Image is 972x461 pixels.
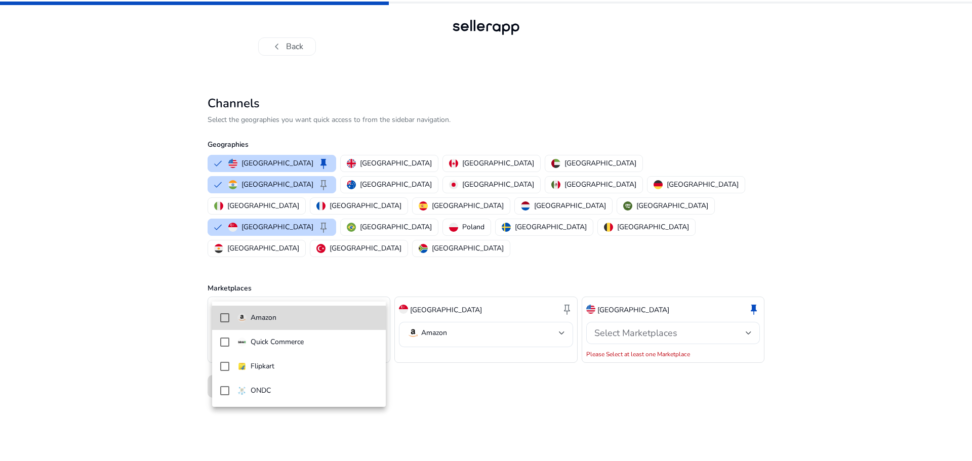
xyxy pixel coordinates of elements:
img: ondc-sm.webp [237,386,247,395]
img: amazon.svg [237,313,247,322]
p: Flipkart [251,361,274,372]
img: flipkart.svg [237,362,247,371]
img: quick-commerce.gif [237,338,247,347]
p: Quick Commerce [251,337,304,348]
p: ONDC [251,385,271,396]
p: Amazon [251,312,276,323]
